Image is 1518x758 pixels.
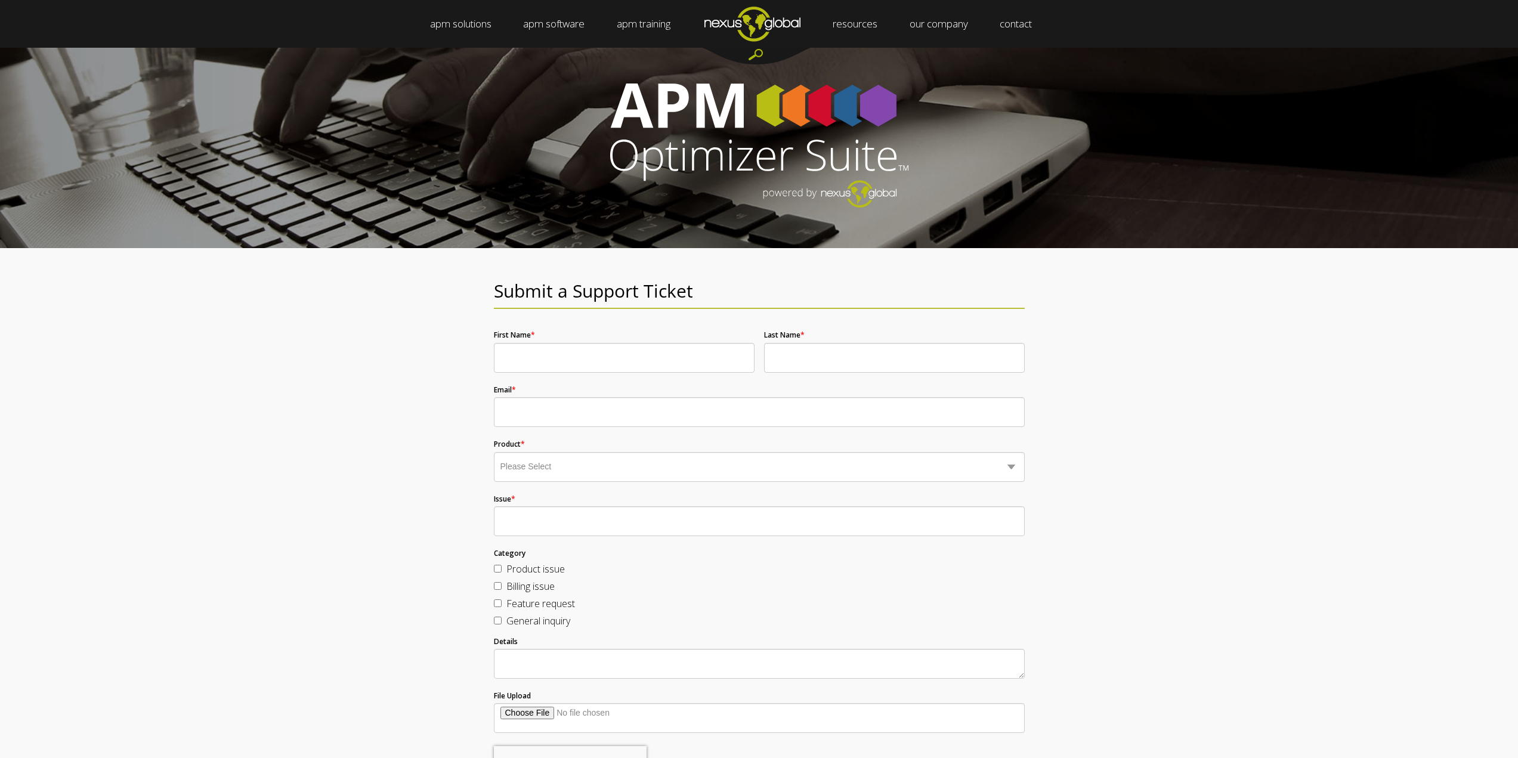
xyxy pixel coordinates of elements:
span: General inquiry [506,614,570,627]
span: Email [494,385,512,395]
span: Product issue [506,562,565,576]
input: Billing issue [494,582,502,590]
span: Product [494,439,521,449]
span: Billing issue [506,580,555,593]
span: Details [494,636,518,646]
h2: Submit a Support Ticket [494,281,1025,301]
input: Product issue [494,565,502,573]
span: Last Name [764,330,800,340]
span: Category [494,548,525,558]
span: Issue [494,494,511,504]
span: File Upload [494,691,531,701]
span: Feature request [506,597,575,610]
input: General inquiry [494,617,502,624]
input: Feature request [494,599,502,607]
img: APM Suite Logo White Text [610,83,908,208]
span: First Name [494,330,531,340]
